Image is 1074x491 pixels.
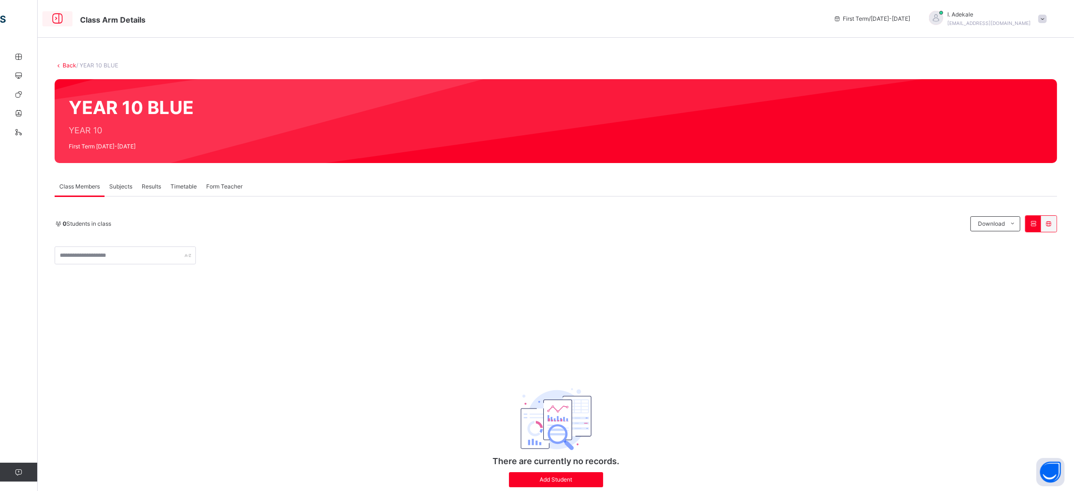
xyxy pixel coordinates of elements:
[920,10,1051,27] div: I.Adekale
[63,220,111,228] span: Students in class
[516,475,596,484] span: Add Student
[462,455,650,467] p: There are currently no records.
[63,62,76,69] a: Back
[76,62,118,69] span: / YEAR 10 BLUE
[206,182,242,191] span: Form Teacher
[80,15,145,25] span: Class Arm Details
[59,182,100,191] span: Class Members
[948,20,1031,26] span: [EMAIL_ADDRESS][DOMAIN_NAME]
[978,220,1005,228] span: Download
[170,182,197,191] span: Timetable
[63,220,66,227] b: 0
[142,182,161,191] span: Results
[948,10,1031,19] span: I. Adekale
[1036,458,1065,486] button: Open asap
[833,15,910,23] span: session/term information
[109,182,132,191] span: Subjects
[521,388,591,450] img: classEmptyState.7d4ec5dc6d57f4e1adfd249b62c1c528.svg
